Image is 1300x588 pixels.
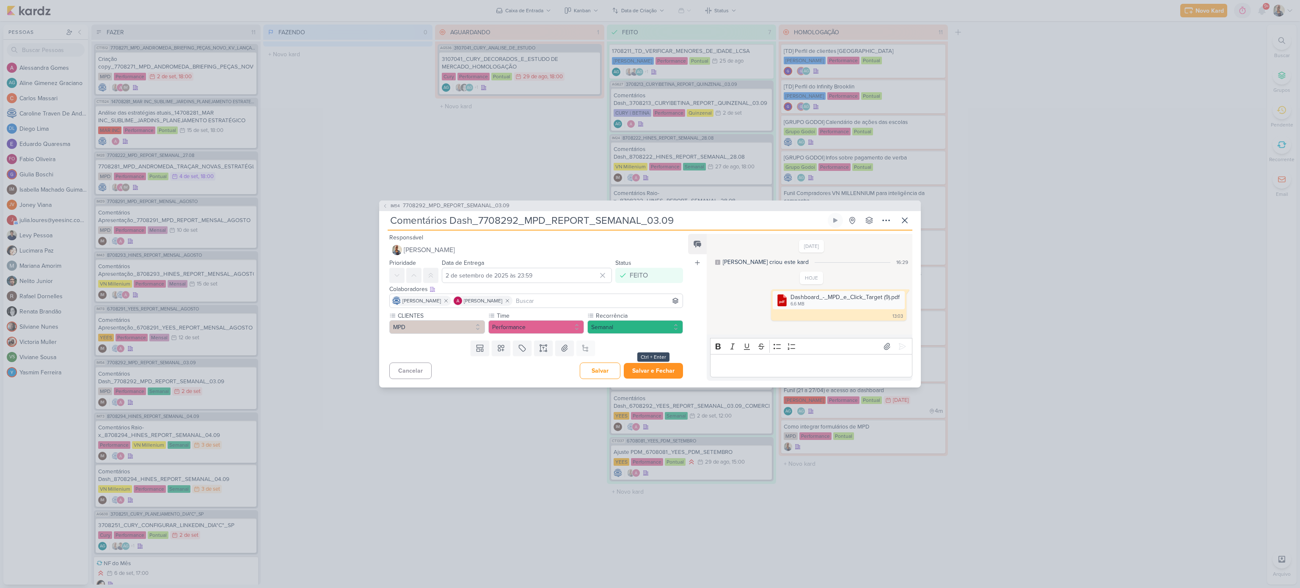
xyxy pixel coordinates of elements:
[832,217,839,224] div: Ligar relógio
[388,213,826,228] input: Kard Sem Título
[403,202,510,210] span: 7708292_MPD_REPORT_SEMANAL_03.09
[389,234,423,241] label: Responsável
[892,313,903,320] div: 13:03
[595,311,683,320] label: Recorrência
[624,363,683,379] button: Salvar e Fechar
[404,245,455,255] span: [PERSON_NAME]
[773,291,905,309] div: Dashboard_-_MPD_e_Click_Target (9).pdf
[442,268,612,283] input: Select a date
[790,293,900,302] div: Dashboard_-_MPD_e_Click_Target (9).pdf
[514,296,681,306] input: Buscar
[397,311,485,320] label: CLIENTES
[389,285,683,294] div: Colaboradores
[488,320,584,334] button: Performance
[392,245,402,255] img: Iara Santos
[392,297,401,305] img: Caroline Traven De Andrade
[710,338,912,354] div: Editor toolbar
[464,297,502,305] span: [PERSON_NAME]
[637,352,669,362] div: Ctrl + Enter
[587,320,683,334] button: Semanal
[442,259,484,267] label: Data de Entrega
[615,268,683,283] button: FEITO
[389,242,683,258] button: [PERSON_NAME]
[615,259,631,267] label: Status
[790,301,900,308] div: 6.6 MB
[723,258,809,267] div: [PERSON_NAME] criou este kard
[896,258,908,266] div: 16:29
[710,354,912,377] div: Editor editing area: main
[383,202,510,210] button: IM54 7708292_MPD_REPORT_SEMANAL_03.09
[454,297,462,305] img: Alessandra Gomes
[496,311,584,320] label: Time
[402,297,441,305] span: [PERSON_NAME]
[630,270,648,280] div: FEITO
[389,363,432,379] button: Cancelar
[580,363,620,379] button: Salvar
[389,320,485,334] button: MPD
[389,203,401,209] span: IM54
[389,259,416,267] label: Prioridade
